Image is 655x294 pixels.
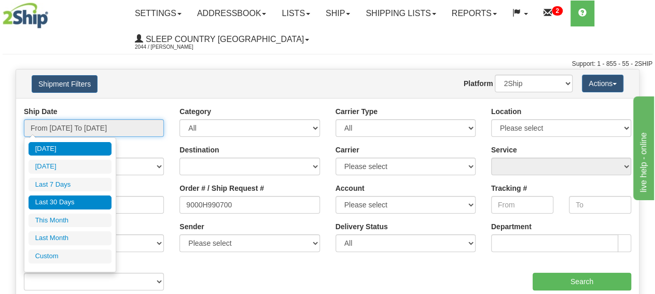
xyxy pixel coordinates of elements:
a: Lists [274,1,317,26]
li: Last 30 Days [29,195,112,209]
input: To [569,196,631,214]
a: Settings [127,1,189,26]
a: Ship [318,1,358,26]
li: Last Month [29,231,112,245]
div: Support: 1 - 855 - 55 - 2SHIP [3,60,652,68]
sup: 2 [552,6,563,16]
iframe: chat widget [631,94,654,200]
button: Shipment Filters [32,75,97,93]
label: Department [491,221,532,232]
a: Shipping lists [358,1,443,26]
a: 2 [536,1,570,26]
a: Addressbook [189,1,274,26]
label: Ship Date [24,106,58,117]
input: From [491,196,553,214]
label: Destination [179,145,219,155]
li: Custom [29,249,112,263]
li: Last 7 Days [29,178,112,192]
button: Actions [582,75,623,92]
label: Delivery Status [336,221,388,232]
img: logo2044.jpg [3,3,48,29]
label: Account [336,183,365,193]
a: Reports [444,1,505,26]
label: Carrier [336,145,359,155]
input: Search [533,273,631,290]
label: Carrier Type [336,106,378,117]
span: Sleep Country [GEOGRAPHIC_DATA] [143,35,304,44]
div: live help - online [8,6,96,19]
label: Tracking # [491,183,527,193]
label: Location [491,106,521,117]
li: [DATE] [29,160,112,174]
label: Order # / Ship Request # [179,183,264,193]
label: Sender [179,221,204,232]
li: This Month [29,214,112,228]
span: 2044 / [PERSON_NAME] [135,42,213,52]
label: Service [491,145,517,155]
label: Category [179,106,211,117]
a: Sleep Country [GEOGRAPHIC_DATA] 2044 / [PERSON_NAME] [127,26,317,52]
label: Platform [464,78,493,89]
li: [DATE] [29,142,112,156]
